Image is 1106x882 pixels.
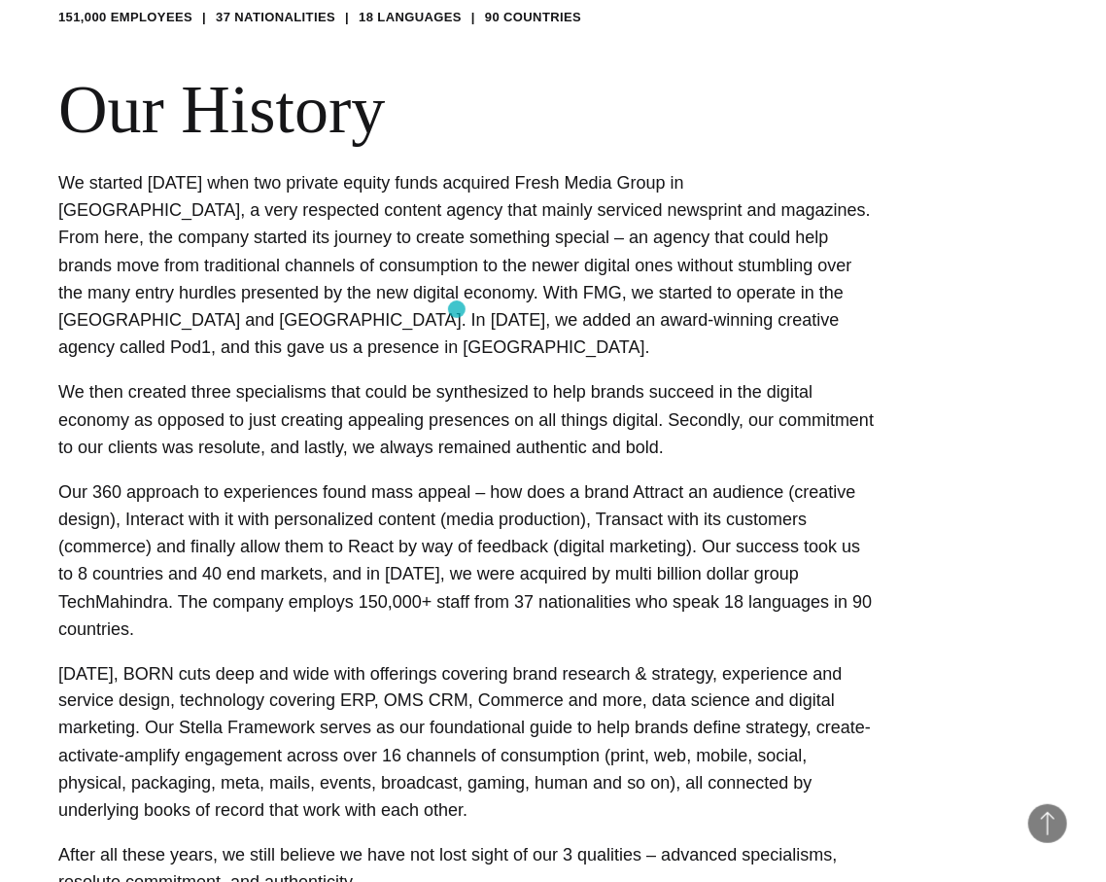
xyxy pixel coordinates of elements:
[58,70,1048,150] h2: Our History
[485,8,581,27] li: 90 COUNTRIES
[58,660,875,825] p: [DATE], BORN cuts deep and wide with offerings covering brand research & strategy, experience and...
[1028,804,1067,843] button: Back to Top
[359,8,462,27] li: 18 LANGUAGES
[58,378,875,461] p: We then created three specialisms that could be synthesized to help brands succeed in the digital...
[58,169,875,361] p: We started [DATE] when two private equity funds acquired Fresh Media Group in [GEOGRAPHIC_DATA], ...
[58,478,875,643] p: Our 360 approach to experiences found mass appeal – how does a brand Attract an audience (creativ...
[58,8,192,27] li: 151,000 EMPLOYEES
[216,8,335,27] li: 37 NATIONALITIES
